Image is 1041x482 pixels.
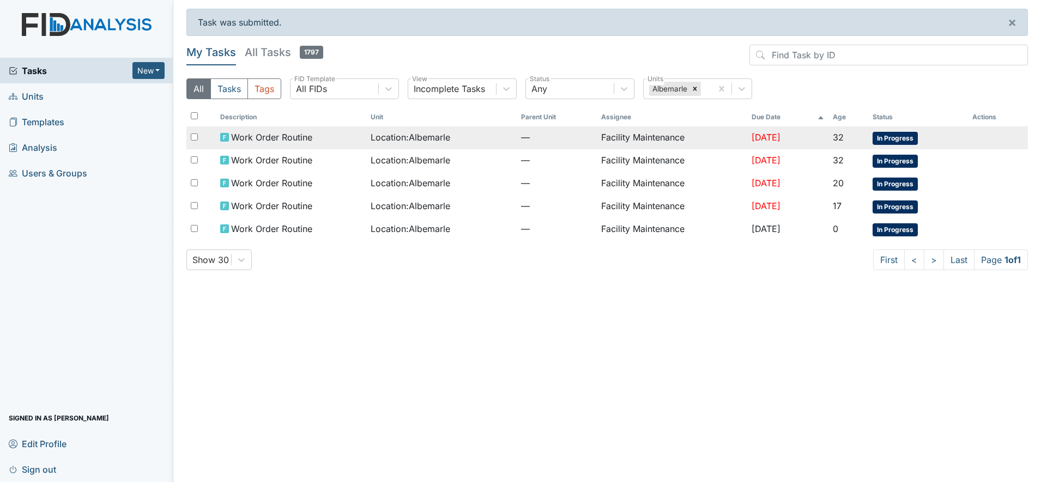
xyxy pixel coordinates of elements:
[833,223,838,234] span: 0
[924,249,944,270] a: >
[371,199,450,212] span: Location : Albemarle
[752,223,780,234] span: [DATE]
[828,108,869,126] th: Toggle SortBy
[231,199,312,212] span: Work Order Routine
[873,178,918,191] span: In Progress
[521,154,592,167] span: —
[521,222,592,235] span: —
[186,9,1028,36] div: Task was submitted.
[833,200,842,211] span: 17
[371,131,450,144] span: Location : Albemarle
[752,132,780,143] span: [DATE]
[752,178,780,188] span: [DATE]
[873,223,918,236] span: In Progress
[531,82,547,95] div: Any
[9,88,44,105] span: Units
[9,164,87,181] span: Users & Groups
[132,62,165,79] button: New
[191,112,198,119] input: Toggle All Rows Selected
[649,82,689,96] div: Albemarle
[868,108,967,126] th: Toggle SortBy
[597,126,747,149] td: Facility Maintenance
[9,461,56,478] span: Sign out
[833,132,844,143] span: 32
[873,132,918,145] span: In Progress
[9,64,132,77] a: Tasks
[186,45,236,60] h5: My Tasks
[9,139,57,156] span: Analysis
[833,155,844,166] span: 32
[216,108,366,126] th: Toggle SortBy
[873,249,905,270] a: First
[371,176,450,190] span: Location : Albemarle
[231,154,312,167] span: Work Order Routine
[245,45,323,60] h5: All Tasks
[366,108,517,126] th: Toggle SortBy
[414,82,485,95] div: Incomplete Tasks
[597,172,747,195] td: Facility Maintenance
[231,131,312,144] span: Work Order Routine
[752,200,780,211] span: [DATE]
[749,45,1028,65] input: Find Task by ID
[974,249,1028,270] span: Page
[9,113,64,130] span: Templates
[192,253,229,266] div: Show 30
[873,155,918,168] span: In Progress
[597,195,747,218] td: Facility Maintenance
[747,108,828,126] th: Toggle SortBy
[210,78,248,99] button: Tasks
[968,108,1022,126] th: Actions
[1004,254,1021,265] strong: 1 of 1
[521,176,592,190] span: —
[597,149,747,172] td: Facility Maintenance
[997,9,1027,35] button: ×
[300,46,323,59] span: 1797
[833,178,844,188] span: 20
[186,78,211,99] button: All
[943,249,975,270] a: Last
[597,108,747,126] th: Assignee
[521,131,592,144] span: —
[904,249,924,270] a: <
[9,410,109,426] span: Signed in as [PERSON_NAME]
[521,199,592,212] span: —
[1008,14,1016,30] span: ×
[296,82,327,95] div: All FIDs
[231,176,312,190] span: Work Order Routine
[9,435,66,452] span: Edit Profile
[517,108,597,126] th: Toggle SortBy
[371,222,450,235] span: Location : Albemarle
[371,154,450,167] span: Location : Albemarle
[873,200,918,213] span: In Progress
[873,249,1028,270] nav: task-pagination
[186,78,281,99] div: Type filter
[597,218,747,241] td: Facility Maintenance
[247,78,281,99] button: Tags
[231,222,312,235] span: Work Order Routine
[752,155,780,166] span: [DATE]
